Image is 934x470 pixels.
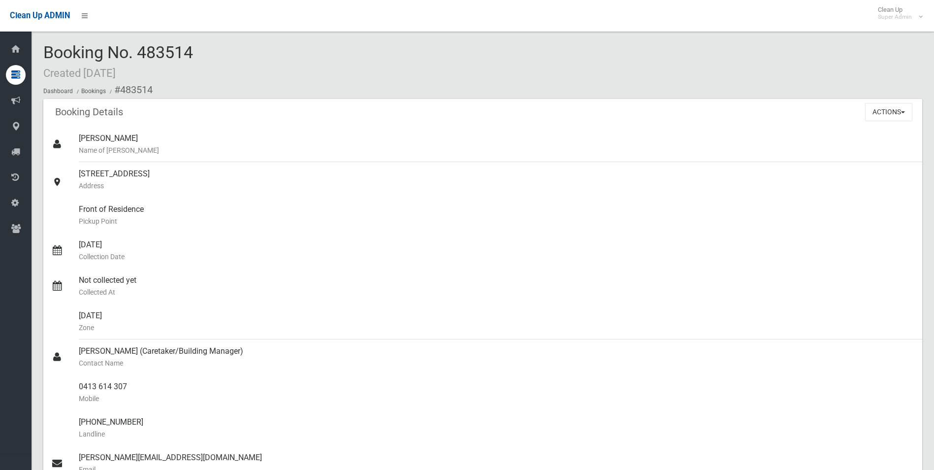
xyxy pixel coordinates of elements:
small: Collected At [79,286,914,298]
small: Contact Name [79,357,914,369]
small: Pickup Point [79,215,914,227]
div: Not collected yet [79,269,914,304]
div: [STREET_ADDRESS] [79,162,914,198]
a: Bookings [81,88,106,95]
div: [PHONE_NUMBER] [79,410,914,446]
button: Actions [865,103,912,121]
div: [PERSON_NAME] (Caretaker/Building Manager) [79,339,914,375]
small: Address [79,180,914,192]
small: Mobile [79,393,914,404]
div: [DATE] [79,304,914,339]
small: Landline [79,428,914,440]
span: Clean Up [873,6,922,21]
div: Front of Residence [79,198,914,233]
small: Super Admin [878,13,912,21]
span: Clean Up ADMIN [10,11,70,20]
small: Name of [PERSON_NAME] [79,144,914,156]
header: Booking Details [43,102,135,122]
small: Collection Date [79,251,914,263]
small: Zone [79,322,914,334]
div: 0413 614 307 [79,375,914,410]
span: Booking No. 483514 [43,42,193,81]
a: Dashboard [43,88,73,95]
small: Created [DATE] [43,67,116,79]
div: [PERSON_NAME] [79,127,914,162]
li: #483514 [107,81,153,99]
div: [DATE] [79,233,914,269]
